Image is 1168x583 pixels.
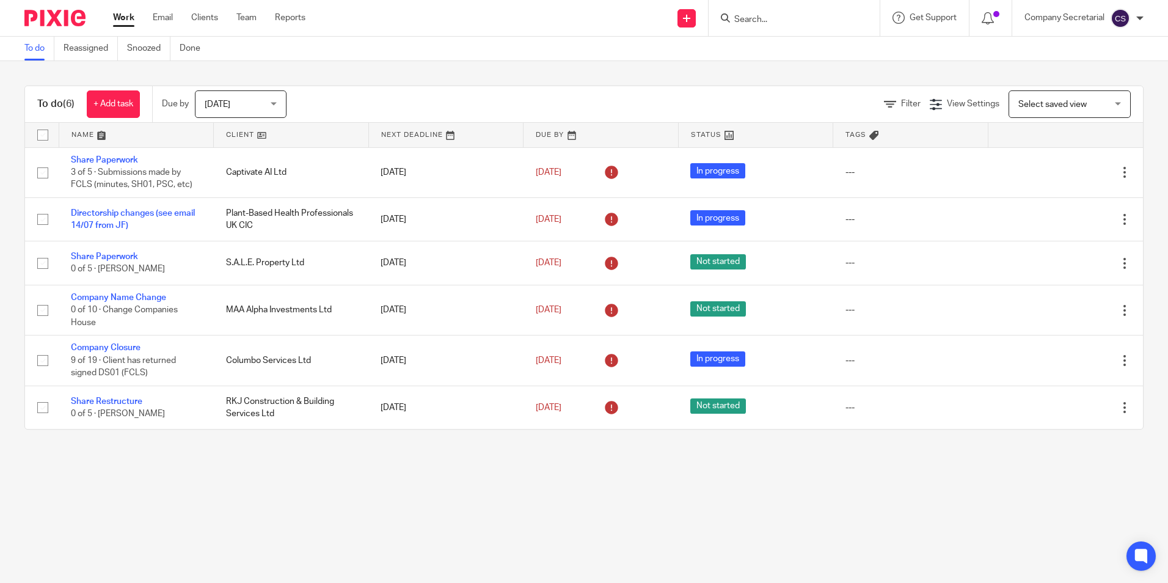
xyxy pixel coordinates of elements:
[536,356,561,365] span: [DATE]
[536,215,561,224] span: [DATE]
[910,13,957,22] span: Get Support
[368,197,524,241] td: [DATE]
[368,285,524,335] td: [DATE]
[901,100,921,108] span: Filter
[690,210,745,226] span: In progress
[87,90,140,118] a: + Add task
[71,397,142,406] a: Share Restructure
[71,252,138,261] a: Share Paperwork
[214,147,369,197] td: Captivate AI Ltd
[162,98,189,110] p: Due by
[368,147,524,197] td: [DATE]
[947,100,999,108] span: View Settings
[1024,12,1104,24] p: Company Secretarial
[845,213,976,226] div: ---
[1018,100,1087,109] span: Select saved view
[191,12,218,24] a: Clients
[275,12,305,24] a: Reports
[71,168,192,189] span: 3 of 5 · Submissions made by FCLS (minutes, SH01, PSC, etc)
[63,99,75,109] span: (6)
[845,257,976,269] div: ---
[153,12,173,24] a: Email
[71,156,138,164] a: Share Paperwork
[37,98,75,111] h1: To do
[733,15,843,26] input: Search
[536,168,561,177] span: [DATE]
[71,209,195,230] a: Directorship changes (see email 14/07 from JF)
[214,335,369,386] td: Columbo Services Ltd
[205,100,230,109] span: [DATE]
[845,354,976,367] div: ---
[113,12,134,24] a: Work
[845,166,976,178] div: ---
[64,37,118,61] a: Reassigned
[214,241,369,285] td: S.A.L.E. Property Ltd
[71,306,178,327] span: 0 of 10 · Change Companies House
[368,241,524,285] td: [DATE]
[690,398,746,414] span: Not started
[214,285,369,335] td: MAA Alpha Investments Ltd
[1111,9,1130,28] img: svg%3E
[536,258,561,267] span: [DATE]
[536,403,561,412] span: [DATE]
[690,254,746,269] span: Not started
[845,131,866,138] span: Tags
[71,356,176,378] span: 9 of 19 · Client has returned signed DS01 (FCLS)
[236,12,257,24] a: Team
[845,402,976,414] div: ---
[71,343,141,352] a: Company Closure
[690,163,745,178] span: In progress
[536,306,561,314] span: [DATE]
[71,409,165,418] span: 0 of 5 · [PERSON_NAME]
[845,304,976,316] div: ---
[127,37,170,61] a: Snoozed
[368,386,524,429] td: [DATE]
[214,197,369,241] td: Plant-Based Health Professionals UK CIC
[71,265,165,274] span: 0 of 5 · [PERSON_NAME]
[71,293,166,302] a: Company Name Change
[24,37,54,61] a: To do
[368,335,524,386] td: [DATE]
[690,351,745,367] span: In progress
[690,301,746,317] span: Not started
[180,37,210,61] a: Done
[24,10,86,26] img: Pixie
[214,386,369,429] td: RKJ Construction & Building Services Ltd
